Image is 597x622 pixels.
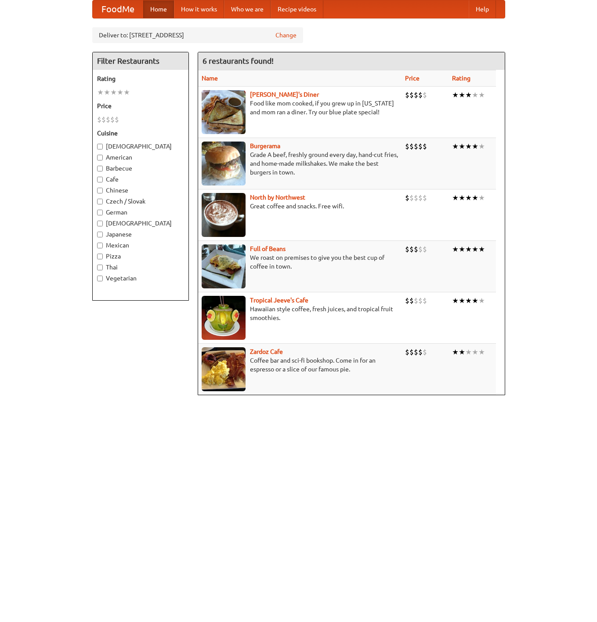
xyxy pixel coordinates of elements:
[409,296,414,306] li: $
[93,0,143,18] a: FoodMe
[418,142,423,151] li: $
[97,263,184,272] label: Thai
[271,0,323,18] a: Recipe videos
[250,194,305,201] a: North by Northwest
[143,0,174,18] a: Home
[478,90,485,100] li: ★
[92,27,303,43] div: Deliver to: [STREET_ADDRESS]
[202,99,398,116] p: Food like mom cooked, if you grew up in [US_STATE] and mom ran a diner. Try our blue plate special!
[452,75,470,82] a: Rating
[452,296,459,306] li: ★
[423,193,427,203] li: $
[418,90,423,100] li: $
[452,347,459,357] li: ★
[97,155,103,160] input: American
[202,90,246,134] img: sallys.jpg
[106,115,110,124] li: $
[472,193,478,203] li: ★
[452,142,459,151] li: ★
[97,144,103,149] input: [DEMOGRAPHIC_DATA]
[97,210,103,215] input: German
[250,348,283,355] a: Zardoz Cafe
[97,177,103,182] input: Cafe
[97,274,184,283] label: Vegetarian
[115,115,119,124] li: $
[97,166,103,171] input: Barbecue
[97,199,103,204] input: Czech / Slovak
[250,245,286,252] b: Full of Beans
[110,115,115,124] li: $
[250,142,280,149] a: Burgerama
[97,74,184,83] h5: Rating
[452,90,459,100] li: ★
[423,142,427,151] li: $
[97,254,103,259] input: Pizza
[405,244,409,254] li: $
[452,193,459,203] li: ★
[409,90,414,100] li: $
[250,91,319,98] a: [PERSON_NAME]'s Diner
[414,142,418,151] li: $
[97,208,184,217] label: German
[409,193,414,203] li: $
[459,193,465,203] li: ★
[414,193,418,203] li: $
[97,252,184,261] label: Pizza
[97,232,103,237] input: Japanese
[472,244,478,254] li: ★
[465,142,472,151] li: ★
[409,244,414,254] li: $
[459,244,465,254] li: ★
[478,142,485,151] li: ★
[465,296,472,306] li: ★
[97,102,184,110] h5: Price
[405,75,420,82] a: Price
[469,0,496,18] a: Help
[452,244,459,254] li: ★
[202,296,246,340] img: jeeves.jpg
[250,297,308,304] a: Tropical Jeeve's Cafe
[97,276,103,281] input: Vegetarian
[478,296,485,306] li: ★
[97,175,184,184] label: Cafe
[423,90,427,100] li: $
[202,347,246,391] img: zardoz.jpg
[418,296,423,306] li: $
[418,347,423,357] li: $
[202,356,398,374] p: Coffee bar and sci-fi bookshop. Come in for an espresso or a slice of our famous pie.
[423,347,427,357] li: $
[97,115,101,124] li: $
[409,142,414,151] li: $
[405,90,409,100] li: $
[459,347,465,357] li: ★
[478,244,485,254] li: ★
[224,0,271,18] a: Who we are
[202,202,398,211] p: Great coffee and snacks. Free wifi.
[275,31,297,40] a: Change
[459,296,465,306] li: ★
[97,265,103,270] input: Thai
[405,296,409,306] li: $
[478,347,485,357] li: ★
[202,305,398,322] p: Hawaiian style coffee, fresh juices, and tropical fruit smoothies.
[97,241,184,250] label: Mexican
[202,150,398,177] p: Grade A beef, freshly ground every day, hand-cut fries, and home-made milkshakes. We make the bes...
[97,87,104,97] li: ★
[202,253,398,271] p: We roast on premises to give you the best cup of coffee in town.
[93,52,188,70] h4: Filter Restaurants
[459,90,465,100] li: ★
[104,87,110,97] li: ★
[110,87,117,97] li: ★
[472,142,478,151] li: ★
[418,193,423,203] li: $
[123,87,130,97] li: ★
[202,193,246,237] img: north.jpg
[101,115,106,124] li: $
[97,243,103,248] input: Mexican
[97,142,184,151] label: [DEMOGRAPHIC_DATA]
[405,347,409,357] li: $
[414,90,418,100] li: $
